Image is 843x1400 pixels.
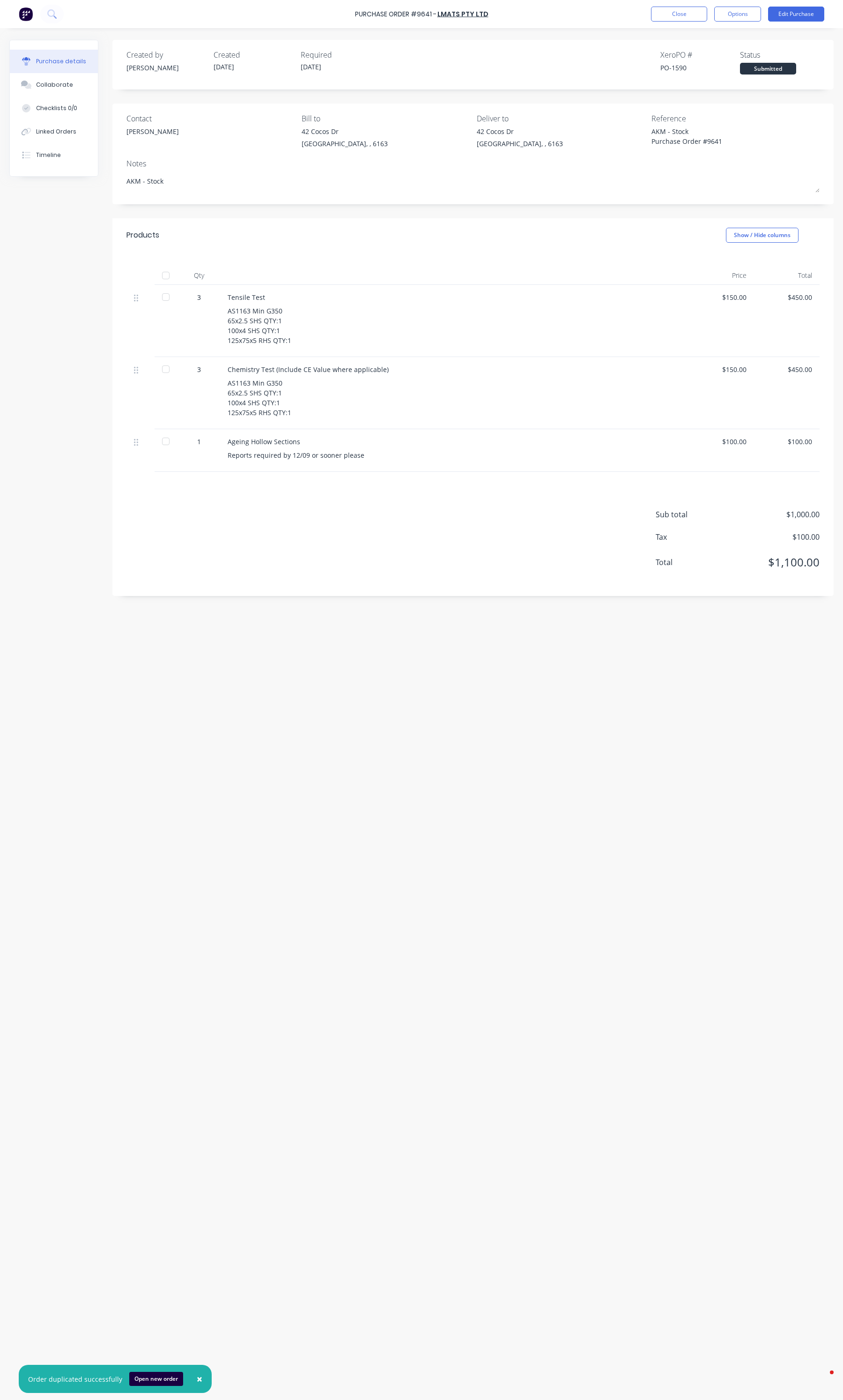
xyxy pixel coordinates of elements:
[10,120,98,143] button: Linked Orders
[228,437,681,447] div: Ageing Hollow Sections
[754,266,820,285] div: Total
[740,49,820,60] div: Status
[656,509,726,520] span: Sub total
[228,450,681,460] div: Reports required by 12/09 or sooner please
[656,531,726,543] span: Tax
[10,73,98,97] button: Collaborate
[187,1368,212,1390] button: Close
[197,1372,202,1385] span: ×
[36,57,86,66] div: Purchase details
[36,104,77,112] div: Checklists 0/0
[126,63,206,73] div: [PERSON_NAME]
[656,557,726,568] span: Total
[10,97,98,120] button: Checklists 0/0
[178,266,220,285] div: Qty
[228,292,681,302] div: Tensile Test
[688,266,754,285] div: Price
[36,127,76,136] div: Linked Orders
[28,1374,122,1384] div: Order duplicated successfully
[228,306,681,345] div: AS1163 Min G350 65x2.5 SHS QTY:1 100x4 SHS QTY:1 125x75x5 RHS QTY:1
[696,292,747,302] div: $150.00
[726,531,820,543] span: $100.00
[126,171,820,193] textarea: AKM - Stock
[214,49,293,60] div: Created
[185,365,213,374] div: 3
[19,7,33,21] img: Factory
[726,509,820,520] span: $1,000.00
[651,7,707,22] button: Close
[126,49,206,60] div: Created by
[185,292,213,302] div: 3
[228,365,681,374] div: Chemistry Test (Include CE Value where applicable)
[651,113,820,124] div: Reference
[726,228,799,243] button: Show / Hide columns
[36,81,73,89] div: Collaborate
[302,127,388,136] div: 42 Cocos Dr
[185,437,213,447] div: 1
[302,139,388,149] div: [GEOGRAPHIC_DATA], , 6163
[10,143,98,167] button: Timeline
[302,113,470,124] div: Bill to
[660,49,740,60] div: Xero PO #
[126,127,179,136] div: [PERSON_NAME]
[10,50,98,73] button: Purchase details
[740,63,796,74] div: Submitted
[762,292,812,302] div: $450.00
[696,437,747,447] div: $100.00
[714,7,761,22] button: Options
[126,230,159,241] div: Products
[651,127,769,148] textarea: AKM - Stock Purchase Order #9641
[762,437,812,447] div: $100.00
[811,1368,834,1391] iframe: Intercom live chat
[301,49,380,60] div: Required
[126,113,295,124] div: Contact
[437,9,488,19] a: LMATS PTY LTD
[660,63,740,73] div: PO-1590
[355,9,436,19] div: Purchase Order #9641 -
[768,7,824,22] button: Edit Purchase
[726,554,820,571] span: $1,100.00
[477,127,563,136] div: 42 Cocos Dr
[762,365,812,374] div: $450.00
[36,151,61,159] div: Timeline
[228,378,681,417] div: AS1163 Min G350 65x2.5 SHS QTY:1 100x4 SHS QTY:1 125x75x5 RHS QTY:1
[126,158,820,169] div: Notes
[477,113,645,124] div: Deliver to
[696,365,747,374] div: $150.00
[129,1372,183,1386] button: Open new order
[477,139,563,149] div: [GEOGRAPHIC_DATA], , 6163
